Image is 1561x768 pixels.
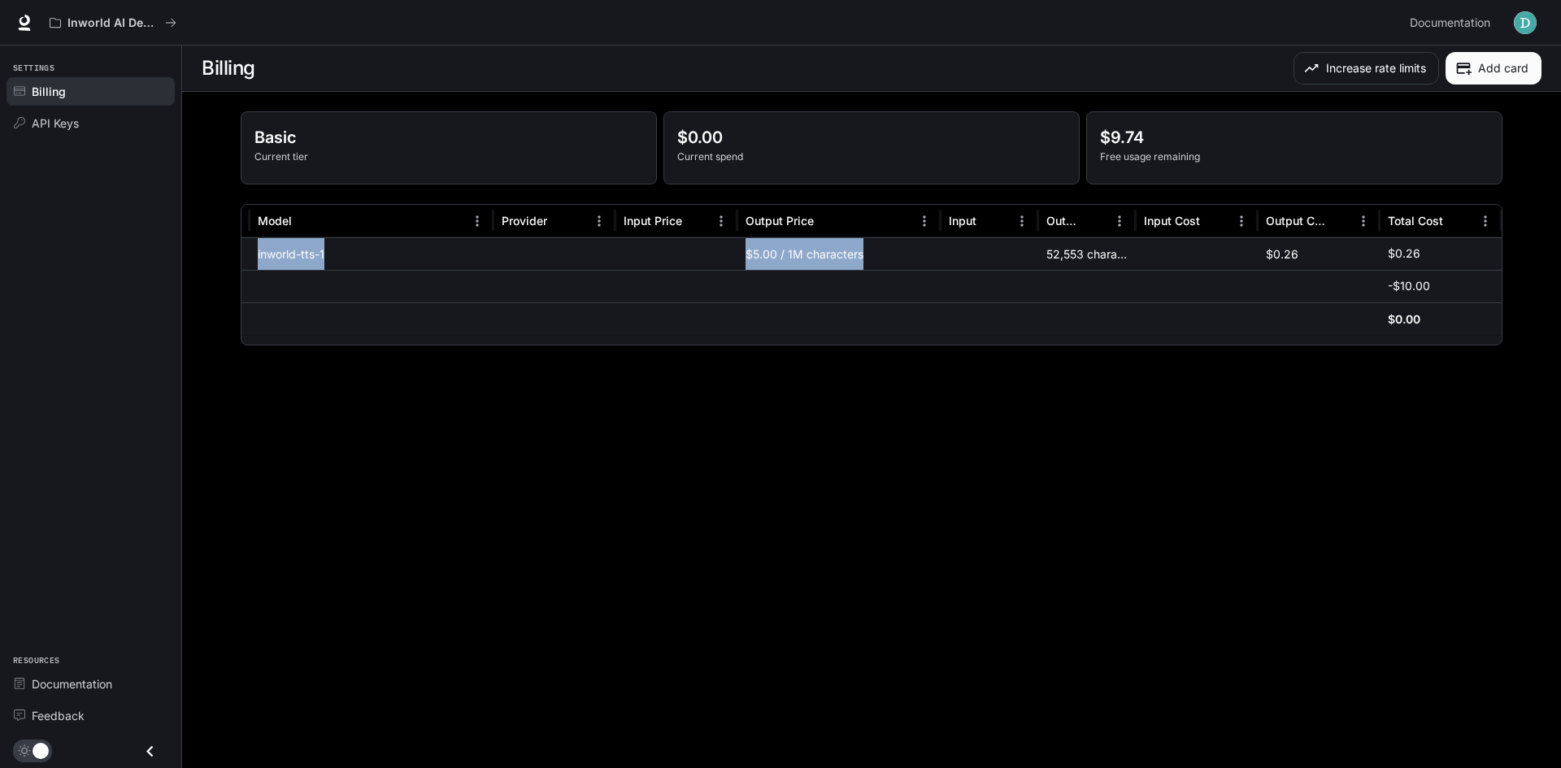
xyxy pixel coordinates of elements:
button: Increase rate limits [1294,52,1439,85]
a: Documentation [7,670,175,698]
p: Basic [254,125,643,150]
button: All workspaces [42,7,184,39]
p: Free usage remaining [1100,150,1489,164]
button: Menu [1010,209,1034,233]
span: Billing [32,83,66,100]
button: Sort [294,209,318,233]
button: Menu [587,209,611,233]
div: Output [1046,214,1081,228]
img: User avatar [1514,11,1537,34]
h6: $0.00 [1388,311,1420,328]
div: Total Cost [1388,214,1443,228]
p: Inworld AI Demos [67,16,159,30]
a: API Keys [7,109,175,137]
button: Menu [1351,209,1376,233]
div: 52,553 characters [1038,237,1136,270]
span: Documentation [1410,13,1490,33]
a: Feedback [7,701,175,730]
button: User avatar [1509,7,1541,39]
div: inworld-tts-1 [250,237,494,270]
div: Model [258,214,292,228]
button: Sort [549,209,573,233]
button: Sort [1327,209,1351,233]
button: Menu [1473,209,1498,233]
button: Close drawer [132,735,168,768]
p: $9.74 [1100,125,1489,150]
button: Sort [684,209,708,233]
div: Input Price [624,214,682,228]
button: Sort [978,209,1002,233]
div: Input [949,214,976,228]
p: -$10.00 [1388,278,1430,294]
div: Output Price [746,214,814,228]
button: Sort [1202,209,1226,233]
button: Sort [815,209,840,233]
p: $0.00 [677,125,1066,150]
span: Documentation [32,675,112,692]
a: Billing [7,77,175,106]
button: Sort [1083,209,1107,233]
button: Menu [1107,209,1132,233]
div: Input Cost [1144,214,1200,228]
button: Menu [709,209,733,233]
span: Dark mode toggle [33,741,49,759]
h1: Billing [202,52,255,85]
p: $0.26 [1388,245,1420,262]
button: Menu [465,209,489,233]
p: Current spend [677,150,1066,164]
button: Add card [1446,52,1541,85]
div: Provider [502,214,547,228]
p: Current tier [254,150,643,164]
span: API Keys [32,115,79,132]
div: $5.00 / 1M characters [737,237,941,270]
span: Feedback [32,707,85,724]
button: Menu [912,209,937,233]
div: $0.26 [1258,237,1380,270]
a: Documentation [1403,7,1502,39]
button: Sort [1445,209,1469,233]
div: Output Cost [1266,214,1325,228]
button: Menu [1229,209,1254,233]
